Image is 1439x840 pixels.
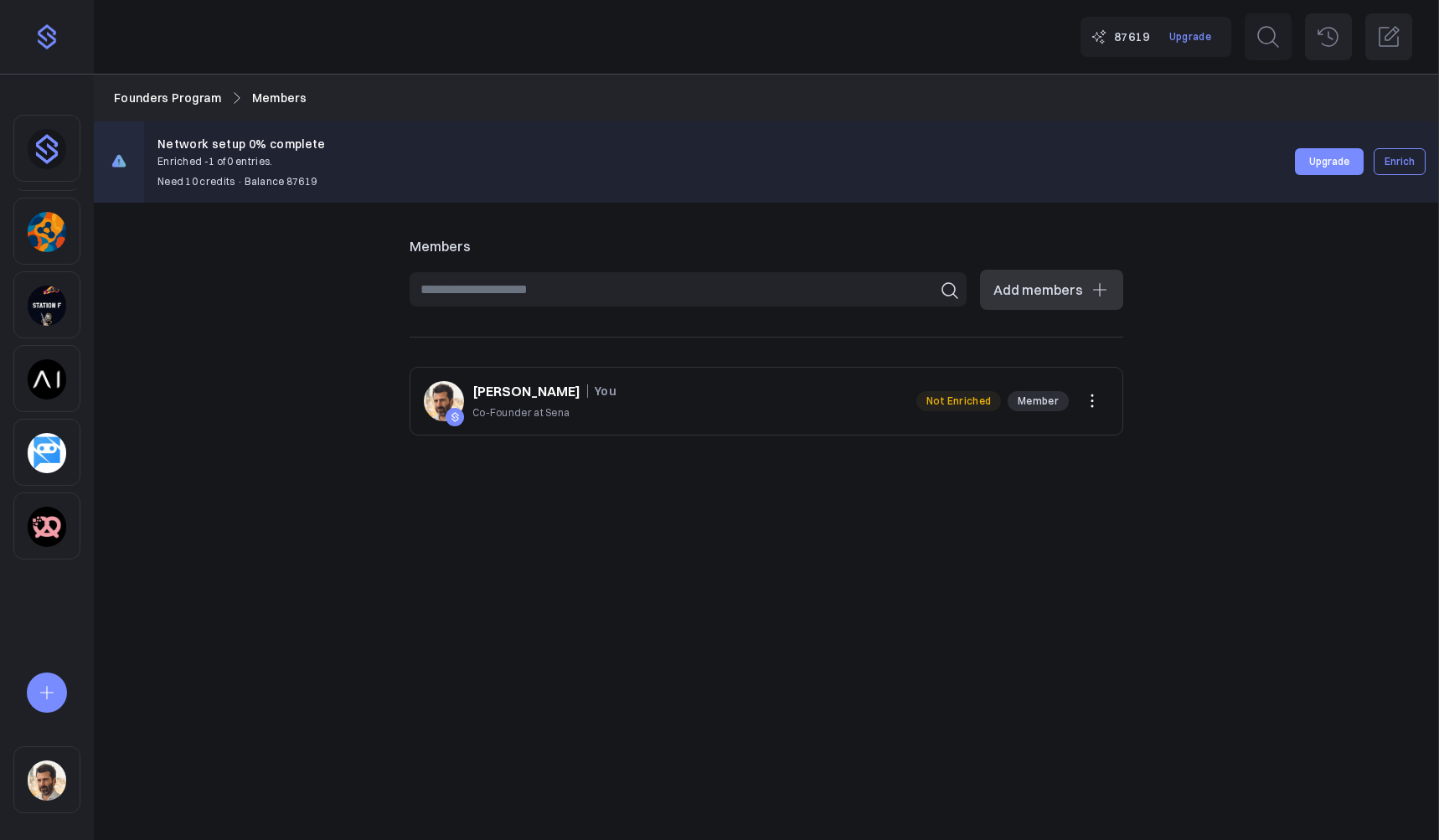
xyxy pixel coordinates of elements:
[252,89,307,107] a: Members
[157,153,326,169] p: Enriched -1 of 0 entries.
[595,382,616,400] p: You
[28,359,66,399] img: skpjks9cul1iqpbcjl4313d98ve6
[472,381,580,401] a: [PERSON_NAME]
[28,507,66,547] img: bitsandpretzels.com
[28,433,66,473] img: botrepreneurs.live
[916,391,1002,411] p: Not Enriched
[28,212,66,252] img: 6gff4iocxuy891buyeergockefh7
[993,280,1083,300] span: Add members
[980,270,1123,310] button: Add members
[28,129,66,169] img: dhnou9yomun9587rl8johsq6w6vr
[1374,148,1426,175] button: Enrich
[1008,391,1069,411] p: Member
[28,286,66,326] img: stationf.co
[157,173,326,189] p: Need 10 credits · Balance 87619
[410,236,1123,256] p: Members
[1295,148,1364,175] button: Upgrade
[424,381,464,421] img: sqr4epb0z8e5jm577i6jxqftq3ng
[114,89,222,107] a: Founders Program
[114,89,1419,107] nav: Breadcrumb
[1114,28,1149,46] span: 87619
[472,405,616,420] p: Co-Founder at Sena
[28,760,66,801] img: sqr4epb0z8e5jm577i6jxqftq3ng
[1159,23,1221,49] a: Upgrade
[34,23,60,50] img: purple-logo-18f04229334c5639164ff563510a1dba46e1211543e89c7069427642f6c28bac.png
[157,135,326,153] h3: Network setup 0% complete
